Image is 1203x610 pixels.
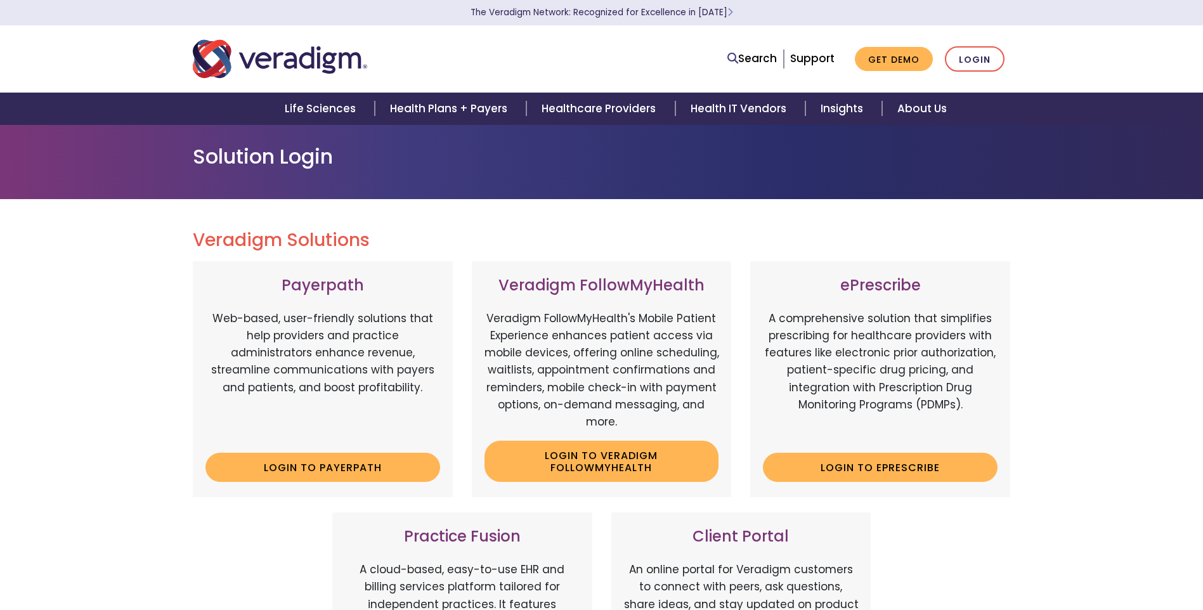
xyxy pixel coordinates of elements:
[727,50,777,67] a: Search
[193,38,367,80] img: Veradigm logo
[193,230,1011,251] h2: Veradigm Solutions
[763,276,998,295] h3: ePrescribe
[484,441,719,482] a: Login to Veradigm FollowMyHealth
[675,93,805,125] a: Health IT Vendors
[624,528,859,546] h3: Client Portal
[763,310,998,443] p: A comprehensive solution that simplifies prescribing for healthcare providers with features like ...
[345,528,580,546] h3: Practice Fusion
[763,453,998,482] a: Login to ePrescribe
[484,310,719,431] p: Veradigm FollowMyHealth's Mobile Patient Experience enhances patient access via mobile devices, o...
[193,145,1011,169] h1: Solution Login
[270,93,375,125] a: Life Sciences
[375,93,526,125] a: Health Plans + Payers
[205,310,440,443] p: Web-based, user-friendly solutions that help providers and practice administrators enhance revenu...
[471,6,733,18] a: The Veradigm Network: Recognized for Excellence in [DATE]Learn More
[882,93,962,125] a: About Us
[484,276,719,295] h3: Veradigm FollowMyHealth
[855,47,933,72] a: Get Demo
[945,46,1005,72] a: Login
[727,6,733,18] span: Learn More
[205,276,440,295] h3: Payerpath
[526,93,675,125] a: Healthcare Providers
[205,453,440,482] a: Login to Payerpath
[805,93,882,125] a: Insights
[790,51,835,66] a: Support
